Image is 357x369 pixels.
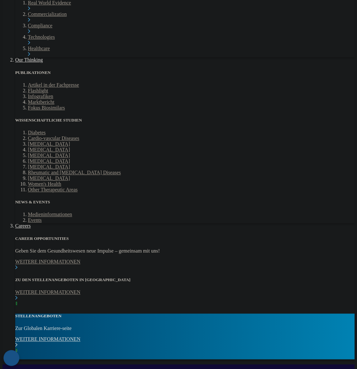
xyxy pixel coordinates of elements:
a: [MEDICAL_DATA] [28,164,70,169]
a: [MEDICAL_DATA] [28,158,70,164]
h5: NEWS & EVENTS [15,200,354,205]
a: Events [28,217,42,223]
a: Diabetes [28,130,46,135]
a: [MEDICAL_DATA] [28,175,70,181]
a: Commercialization [28,11,67,17]
p: Geben Sie dem Gesundheitswesen neue Impulse – gemeinsam mit uns! [15,248,354,254]
a: Artikel in der Fachpresse [28,82,79,88]
a: Marktbericht [28,99,54,105]
a: [MEDICAL_DATA] [28,147,70,152]
a: Cardio-vascular Diseases [28,135,79,141]
p: Zur Globalen Karriere-seite [15,326,354,331]
h5: WISSENSCHAFTLICHE STUDIEN [15,118,354,123]
a: [MEDICAL_DATA] [28,141,70,147]
a: Technologies [28,34,55,40]
h5: CAREER OPPORTUNITIES [15,236,354,241]
a: Healthcare [28,46,50,51]
a: Rheumatic and [MEDICAL_DATA] Diseases [28,170,121,175]
a: Compliance [28,23,52,28]
h5: ZU DEN STELLENANGEBOTEN IN [GEOGRAPHIC_DATA] [15,277,354,282]
a: Medieninformationen [28,212,72,217]
a: [MEDICAL_DATA] [28,153,70,158]
button: Cookies Settings [3,350,19,366]
a: Women's Health [28,181,61,187]
a: Flashlight [28,88,48,93]
a: Infografiken [28,94,53,99]
a: Careers [15,223,31,228]
a: WEITERE INFORMATIONEN [15,336,354,353]
a: Other Therapeutic Areas [28,187,78,192]
a: WEITERE INFORMATIONEN [15,289,354,306]
h5: STELLENANGEBOTEN [15,313,354,319]
a: Fokus Biosimilars [28,105,65,110]
a: Our Thinking [15,57,43,63]
a: WEITERE INFORMATIONEN [15,259,354,270]
h5: PUBLIKATIONEN [15,70,354,75]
